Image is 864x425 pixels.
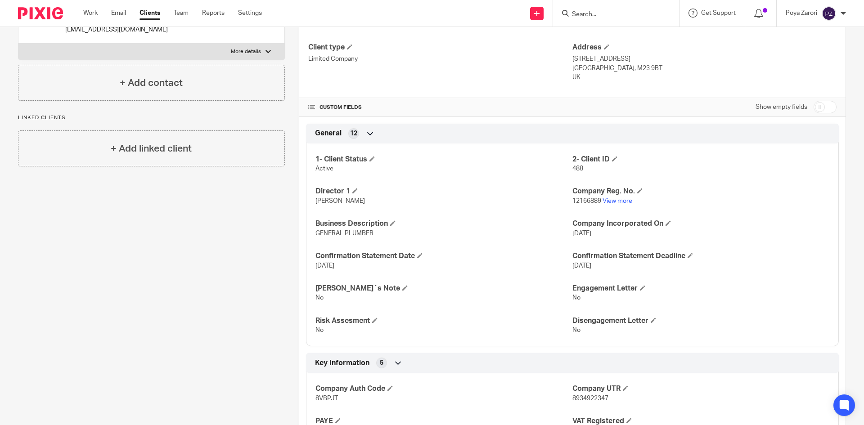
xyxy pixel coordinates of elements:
[18,7,63,19] img: Pixie
[308,54,572,63] p: Limited Company
[572,219,829,228] h4: Company Incorporated On
[315,327,324,333] span: No
[315,219,572,228] h4: Business Description
[572,327,580,333] span: No
[139,9,160,18] a: Clients
[756,103,807,112] label: Show empty fields
[315,251,572,261] h4: Confirmation Statement Date
[231,48,261,55] p: More details
[572,73,837,82] p: UK
[572,251,829,261] h4: Confirmation Statement Deadline
[111,9,126,18] a: Email
[111,142,192,156] h4: + Add linked client
[315,384,572,394] h4: Company Auth Code
[315,129,342,138] span: General
[572,166,583,172] span: 488
[315,295,324,301] span: No
[65,25,224,34] p: [EMAIL_ADDRESS][DOMAIN_NAME]
[83,9,98,18] a: Work
[380,358,383,367] span: 5
[572,263,591,269] span: [DATE]
[202,9,225,18] a: Reports
[572,316,829,326] h4: Disengagement Letter
[603,198,632,204] a: View more
[315,284,572,293] h4: [PERSON_NAME]`s Note
[572,284,829,293] h4: Engagement Letter
[308,43,572,52] h4: Client type
[572,198,601,204] span: 12166889
[572,395,608,402] span: 8934922347
[315,230,373,237] span: GENERAL PLUMBER
[238,9,262,18] a: Settings
[308,104,572,111] h4: CUSTOM FIELDS
[572,43,837,52] h4: Address
[315,187,572,196] h4: Director 1
[315,166,333,172] span: Active
[120,76,183,90] h4: + Add contact
[786,9,817,18] p: Poya Zarori
[701,10,736,16] span: Get Support
[174,9,189,18] a: Team
[315,263,334,269] span: [DATE]
[315,198,365,204] span: [PERSON_NAME]
[315,316,572,326] h4: Risk Assesment
[315,395,338,402] span: 8VBPJT
[572,230,591,237] span: [DATE]
[822,6,836,21] img: svg%3E
[350,129,357,138] span: 12
[572,54,837,63] p: [STREET_ADDRESS]
[572,64,837,73] p: [GEOGRAPHIC_DATA], M23 9BT
[572,384,829,394] h4: Company UTR
[18,114,285,121] p: Linked clients
[315,155,572,164] h4: 1- Client Status
[315,358,369,368] span: Key Information
[572,187,829,196] h4: Company Reg. No.
[572,155,829,164] h4: 2- Client ID
[572,295,580,301] span: No
[571,11,652,19] input: Search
